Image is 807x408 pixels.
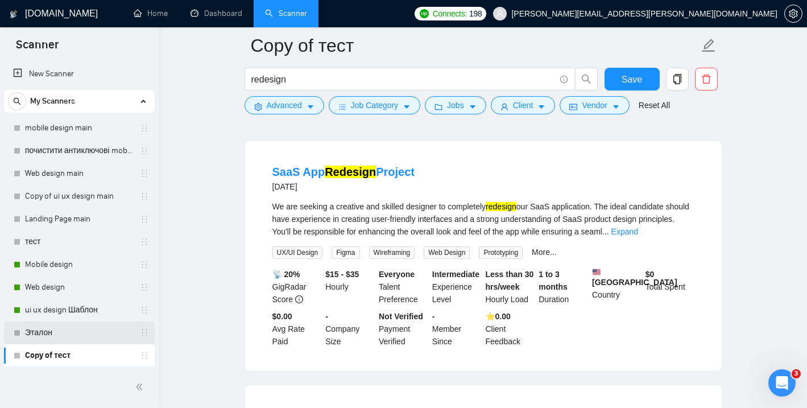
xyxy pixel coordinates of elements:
[251,72,555,86] input: Search Freelance Jobs...
[784,9,802,18] a: setting
[140,215,149,224] span: holder
[560,76,568,83] span: info-circle
[469,102,477,111] span: caret-down
[369,246,415,259] span: Wireframing
[272,180,415,193] div: [DATE]
[593,268,601,276] img: 🇺🇸
[270,268,324,306] div: GigRadar Score
[768,369,796,397] iframe: Intercom live chat
[140,260,149,269] span: holder
[792,369,801,378] span: 3
[140,328,149,337] span: holder
[295,295,303,303] span: info-circle
[379,270,415,279] b: Everyone
[645,270,655,279] b: $ 0
[569,102,577,111] span: idcard
[9,97,26,105] span: search
[135,381,147,393] span: double-left
[25,162,133,185] a: Web design main
[496,10,504,18] span: user
[265,9,307,18] a: searchScanner
[695,68,718,90] button: delete
[140,306,149,315] span: holder
[602,227,609,236] span: ...
[432,312,435,321] b: -
[134,9,168,18] a: homeHome
[307,102,314,111] span: caret-down
[140,146,149,155] span: holder
[433,7,467,20] span: Connects:
[605,68,660,90] button: Save
[272,200,694,238] div: We are seeking a creative and skilled designer to completely our SaaS application. The ideal cand...
[420,9,429,18] img: upwork-logo.png
[4,63,155,85] li: New Scanner
[351,99,398,112] span: Job Category
[379,312,423,321] b: Not Verified
[590,268,643,306] div: Country
[25,185,133,208] a: Copy of ui ux design main
[140,237,149,246] span: holder
[140,351,149,360] span: holder
[329,96,420,114] button: barsJob Categorycaret-down
[25,208,133,230] a: Landing Page main
[25,276,133,299] a: Web design
[483,310,537,348] div: Client Feedback
[325,270,359,279] b: $15 - $35
[785,9,802,18] span: setting
[25,117,133,139] a: mobile design main
[622,72,642,86] span: Save
[539,270,568,291] b: 1 to 3 months
[479,246,523,259] span: Prototyping
[784,5,802,23] button: setting
[486,312,511,321] b: ⭐️ 0.00
[267,99,302,112] span: Advanced
[323,268,376,306] div: Hourly
[325,166,376,178] mark: Redesign
[491,96,556,114] button: userClientcaret-down
[25,299,133,322] a: ui ux design Шаблон
[25,253,133,276] a: Mobile design
[191,9,242,18] a: dashboardDashboard
[13,63,146,85] a: New Scanner
[424,246,470,259] span: Web Design
[272,270,300,279] b: 📡 20%
[140,169,149,178] span: holder
[272,312,292,321] b: $0.00
[25,230,133,253] a: тест
[338,102,346,111] span: bars
[25,344,133,367] a: Copy of тест
[140,123,149,133] span: holder
[323,310,376,348] div: Company Size
[270,310,324,348] div: Avg Rate Paid
[701,38,716,53] span: edit
[560,96,629,114] button: idcardVendorcaret-down
[483,268,537,306] div: Hourly Load
[667,74,688,84] span: copy
[592,268,677,287] b: [GEOGRAPHIC_DATA]
[430,268,483,306] div: Experience Level
[245,96,324,114] button: settingAdvancedcaret-down
[639,99,670,112] a: Reset All
[272,166,415,178] a: SaaS AppRedesignProject
[8,92,26,110] button: search
[376,268,430,306] div: Talent Preference
[532,248,557,257] a: More...
[513,99,533,112] span: Client
[611,227,638,236] a: Expand
[666,68,689,90] button: copy
[7,36,68,60] span: Scanner
[536,268,590,306] div: Duration
[140,192,149,201] span: holder
[430,310,483,348] div: Member Since
[537,102,545,111] span: caret-down
[696,74,717,84] span: delete
[486,270,534,291] b: Less than 30 hrs/week
[10,5,18,23] img: logo
[403,102,411,111] span: caret-down
[500,102,508,111] span: user
[4,90,155,390] li: My Scanners
[612,102,620,111] span: caret-down
[486,202,516,211] mark: redesign
[254,102,262,111] span: setting
[376,310,430,348] div: Payment Verified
